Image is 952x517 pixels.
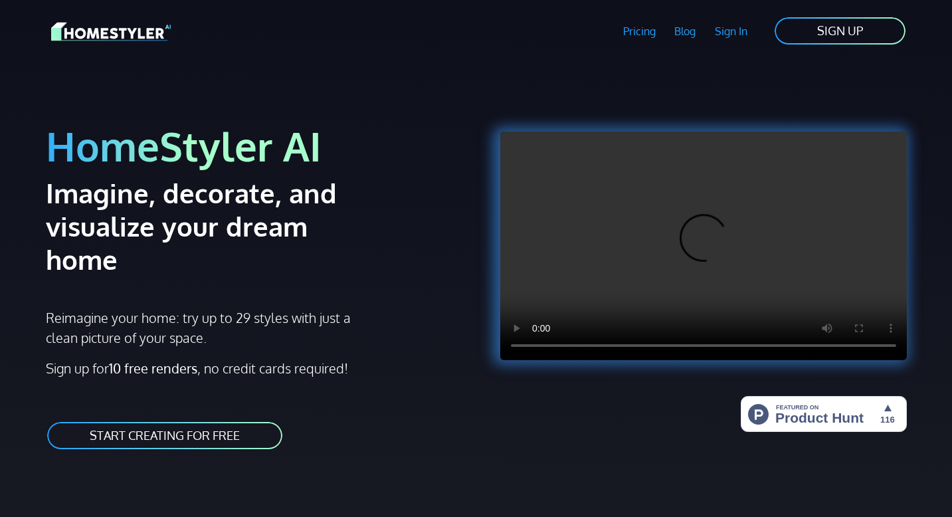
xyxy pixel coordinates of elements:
a: Sign In [706,16,757,47]
a: Pricing [613,16,665,47]
strong: 10 free renders [109,360,197,377]
h2: Imagine, decorate, and visualize your dream home [46,176,384,276]
img: HomeStyler AI logo [51,20,171,43]
img: HomeStyler AI - Interior Design Made Easy: One Click to Your Dream Home | Product Hunt [741,396,907,432]
a: SIGN UP [773,16,907,46]
p: Sign up for , no credit cards required! [46,358,468,378]
p: Reimagine your home: try up to 29 styles with just a clean picture of your space. [46,308,363,348]
a: START CREATING FOR FREE [46,421,284,451]
h1: HomeStyler AI [46,121,468,171]
a: Blog [665,16,706,47]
